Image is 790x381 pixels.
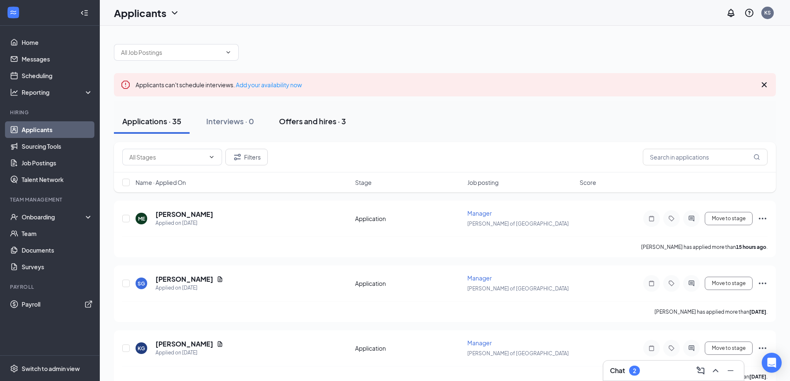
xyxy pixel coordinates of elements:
[762,353,782,373] div: Open Intercom Messenger
[753,154,760,160] svg: MagnifyingGlass
[122,116,181,126] div: Applications · 35
[22,51,93,67] a: Messages
[667,280,676,287] svg: Tag
[647,280,657,287] svg: Note
[10,88,18,96] svg: Analysis
[114,6,166,20] h1: Applicants
[206,116,254,126] div: Interviews · 0
[467,178,499,187] span: Job posting
[647,345,657,352] svg: Note
[724,364,737,377] button: Minimize
[22,155,93,171] a: Job Postings
[22,67,93,84] a: Scheduling
[355,279,462,288] div: Application
[138,280,145,287] div: SG
[758,343,768,353] svg: Ellipses
[467,285,569,292] span: [PERSON_NAME] of [GEOGRAPHIC_DATA]
[580,178,596,187] span: Score
[138,345,145,352] div: KG
[355,344,462,352] div: Application
[156,219,213,227] div: Applied on [DATE]
[10,213,18,221] svg: UserCheck
[217,341,223,347] svg: Document
[686,280,696,287] svg: ActiveChat
[156,210,213,219] h5: [PERSON_NAME]
[136,81,302,88] span: Applicants can't schedule interviews.
[22,138,93,155] a: Sourcing Tools
[749,309,766,315] b: [DATE]
[726,8,736,18] svg: Notifications
[647,215,657,222] svg: Note
[759,80,769,90] svg: Cross
[129,152,205,162] input: All Stages
[156,275,213,284] h5: [PERSON_NAME]
[9,8,17,17] svg: WorkstreamLogo
[236,81,302,88] a: Add your availability now
[764,9,771,16] div: KS
[156,349,223,357] div: Applied on [DATE]
[10,196,91,203] div: Team Management
[22,88,93,96] div: Reporting
[711,366,721,376] svg: ChevronUp
[749,374,766,380] b: [DATE]
[736,244,766,250] b: 15 hours ago
[80,9,89,17] svg: Collapse
[22,242,93,258] a: Documents
[610,366,625,375] h3: Chat
[121,48,222,57] input: All Job Postings
[22,121,93,138] a: Applicants
[643,149,768,165] input: Search in applications
[225,49,232,56] svg: ChevronDown
[633,367,636,374] div: 2
[170,8,180,18] svg: ChevronDown
[467,274,492,282] span: Manager
[10,283,91,290] div: Payroll
[467,221,569,227] span: [PERSON_NAME] of [GEOGRAPHIC_DATA]
[232,152,242,162] svg: Filter
[686,345,696,352] svg: ActiveChat
[467,350,569,356] span: [PERSON_NAME] of [GEOGRAPHIC_DATA]
[355,178,372,187] span: Stage
[686,215,696,222] svg: ActiveChat
[22,225,93,242] a: Team
[22,364,80,373] div: Switch to admin view
[208,154,215,160] svg: ChevronDown
[121,80,131,90] svg: Error
[467,339,492,347] span: Manager
[709,364,722,377] button: ChevronUp
[22,258,93,275] a: Surveys
[641,243,768,251] p: [PERSON_NAME] has applied more than .
[467,209,492,217] span: Manager
[696,366,706,376] svg: ComposeMessage
[654,308,768,315] p: [PERSON_NAME] has applied more than .
[705,342,753,355] button: Move to stage
[156,284,223,292] div: Applied on [DATE]
[10,109,91,116] div: Hiring
[225,149,268,165] button: Filter Filters
[758,214,768,224] svg: Ellipses
[705,277,753,290] button: Move to stage
[22,296,93,312] a: PayrollExternalLink
[22,213,86,221] div: Onboarding
[758,278,768,288] svg: Ellipses
[744,8,754,18] svg: QuestionInfo
[217,276,223,283] svg: Document
[355,214,462,223] div: Application
[156,339,213,349] h5: [PERSON_NAME]
[279,116,346,126] div: Offers and hires · 3
[694,364,707,377] button: ComposeMessage
[136,178,186,187] span: Name · Applied On
[705,212,753,225] button: Move to stage
[138,215,145,222] div: ME
[667,345,676,352] svg: Tag
[10,364,18,373] svg: Settings
[726,366,736,376] svg: Minimize
[22,171,93,188] a: Talent Network
[667,215,676,222] svg: Tag
[22,34,93,51] a: Home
